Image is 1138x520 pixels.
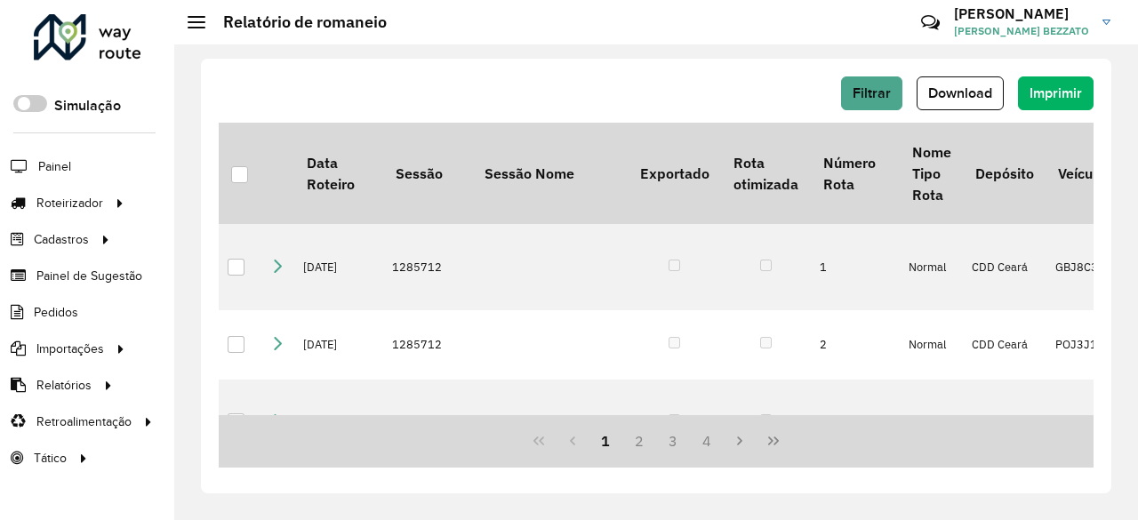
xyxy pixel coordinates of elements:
label: Simulação [54,95,121,116]
span: Pedidos [34,303,78,322]
td: CDD Ceará [963,224,1046,310]
td: 1285712 [383,310,472,380]
td: Normal [900,224,963,310]
td: [DATE] [294,224,383,310]
td: 1285712 [383,380,472,466]
td: Normal [900,310,963,380]
h3: [PERSON_NAME] [954,5,1089,22]
a: Contato Rápido [911,4,950,42]
span: Cadastros [34,230,89,249]
th: Sessão Nome [472,123,628,224]
td: Normal [900,380,963,466]
th: Sessão [383,123,472,224]
span: Painel de Sugestão [36,267,142,285]
td: 1285712 [383,224,472,310]
button: 3 [656,424,690,458]
th: Rota otimizada [721,123,810,224]
span: Importações [36,340,104,358]
td: CDD Ceará [963,310,1046,380]
span: [PERSON_NAME] BEZZATO [954,23,1089,39]
span: Filtrar [853,85,891,100]
td: [DATE] [294,310,383,380]
button: Download [917,76,1004,110]
td: GBJ8C36 [1046,224,1118,310]
td: 3 [811,380,900,466]
span: Roteirizador [36,194,103,212]
span: Relatórios [36,376,92,395]
h2: Relatório de romaneio [205,12,387,32]
th: Veículo [1046,123,1118,224]
th: Data Roteiro [294,123,383,224]
th: Nome Tipo Rota [900,123,963,224]
span: Retroalimentação [36,412,132,431]
td: CDD Ceará [963,380,1046,466]
td: POJ5489 [1046,380,1118,466]
th: Exportado [628,123,721,224]
button: Filtrar [841,76,902,110]
button: Next Page [723,424,757,458]
td: POJ3J10 [1046,310,1118,380]
span: Tático [34,449,67,468]
span: Download [928,85,992,100]
button: 2 [622,424,656,458]
td: 2 [811,310,900,380]
th: Número Rota [811,123,900,224]
td: [DATE] [294,380,383,466]
span: Painel [38,157,71,176]
button: Imprimir [1018,76,1094,110]
td: 1 [811,224,900,310]
button: 4 [690,424,724,458]
th: Depósito [963,123,1046,224]
span: Imprimir [1030,85,1082,100]
button: 1 [589,424,623,458]
button: Last Page [757,424,790,458]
